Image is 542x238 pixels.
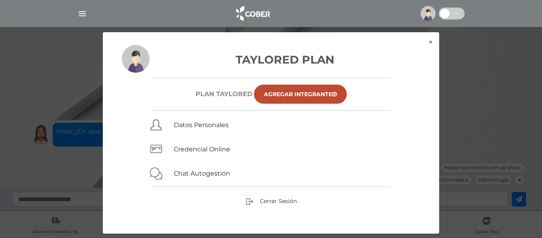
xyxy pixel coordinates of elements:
img: profile-placeholder.svg [421,6,436,21]
h3: Taylored Plan [122,51,420,68]
a: Agregar Integrante [254,85,347,104]
button: × [422,32,439,52]
img: sign-out.png [246,197,254,205]
a: Cerrar Sesión [246,197,297,204]
img: logo_cober_home-white.png [232,4,273,23]
a: Chat Autogestión [174,170,230,177]
img: Cober_menu-lines-white.svg [77,9,87,19]
h6: Plan TAYLORED [196,90,252,98]
span: Cerrar Sesión [260,197,297,205]
a: Datos Personales [174,121,229,129]
img: profile-placeholder.svg [122,45,150,73]
a: Credencial Online [174,145,230,153]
